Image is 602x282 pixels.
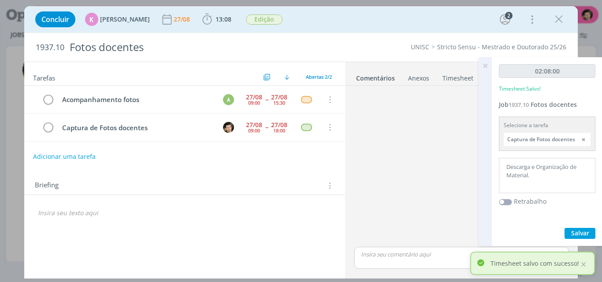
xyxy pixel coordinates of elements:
[411,43,429,51] a: UNISC
[514,197,546,206] label: Retrabalho
[35,180,59,191] span: Briefing
[273,100,285,105] div: 15:30
[271,94,287,100] div: 27/08
[85,13,98,26] div: K
[531,100,577,109] span: Fotos docentes
[284,74,290,80] img: arrow-down.svg
[499,85,541,93] p: Timesheet Salvo!
[59,94,215,105] div: Acompanhamento fotos
[223,94,234,105] div: A
[33,149,96,165] button: Adicionar uma tarefa
[216,15,231,23] span: 13:08
[59,122,215,133] div: Captura de Fotos docentes
[498,12,512,26] button: 2
[491,259,579,268] p: Timesheet salvo com sucesso!
[246,122,262,128] div: 27/08
[100,16,150,22] span: [PERSON_NAME]
[437,43,566,51] a: Stricto Sensu - Mestrado e Doutorado 25/26
[265,124,268,130] span: --
[246,15,282,25] span: Edição
[200,12,234,26] button: 13:08
[248,128,260,133] div: 09:00
[85,13,150,26] button: K[PERSON_NAME]
[504,121,591,129] div: Selecione a tarefa
[565,228,595,239] button: Salvar
[222,121,235,134] button: V
[499,100,577,109] a: Job1937.10Fotos docentes
[248,100,260,105] div: 09:00
[66,37,342,58] div: Fotos docentes
[505,12,513,19] div: 2
[306,73,332,80] span: Abertas 2/2
[246,94,262,100] div: 27/08
[36,43,64,52] span: 1937.10
[223,122,234,133] img: V
[571,229,589,237] span: Salvar
[41,16,69,23] span: Concluir
[33,72,55,82] span: Tarefas
[24,6,578,278] div: dialog
[408,74,429,83] div: Anexos
[222,93,235,106] button: A
[265,96,268,103] span: --
[442,70,474,83] a: Timesheet
[35,11,75,27] button: Concluir
[509,101,529,109] span: 1937.10
[174,16,192,22] div: 27/08
[271,122,287,128] div: 27/08
[356,70,395,83] a: Comentários
[273,128,285,133] div: 18:00
[245,14,283,25] button: Edição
